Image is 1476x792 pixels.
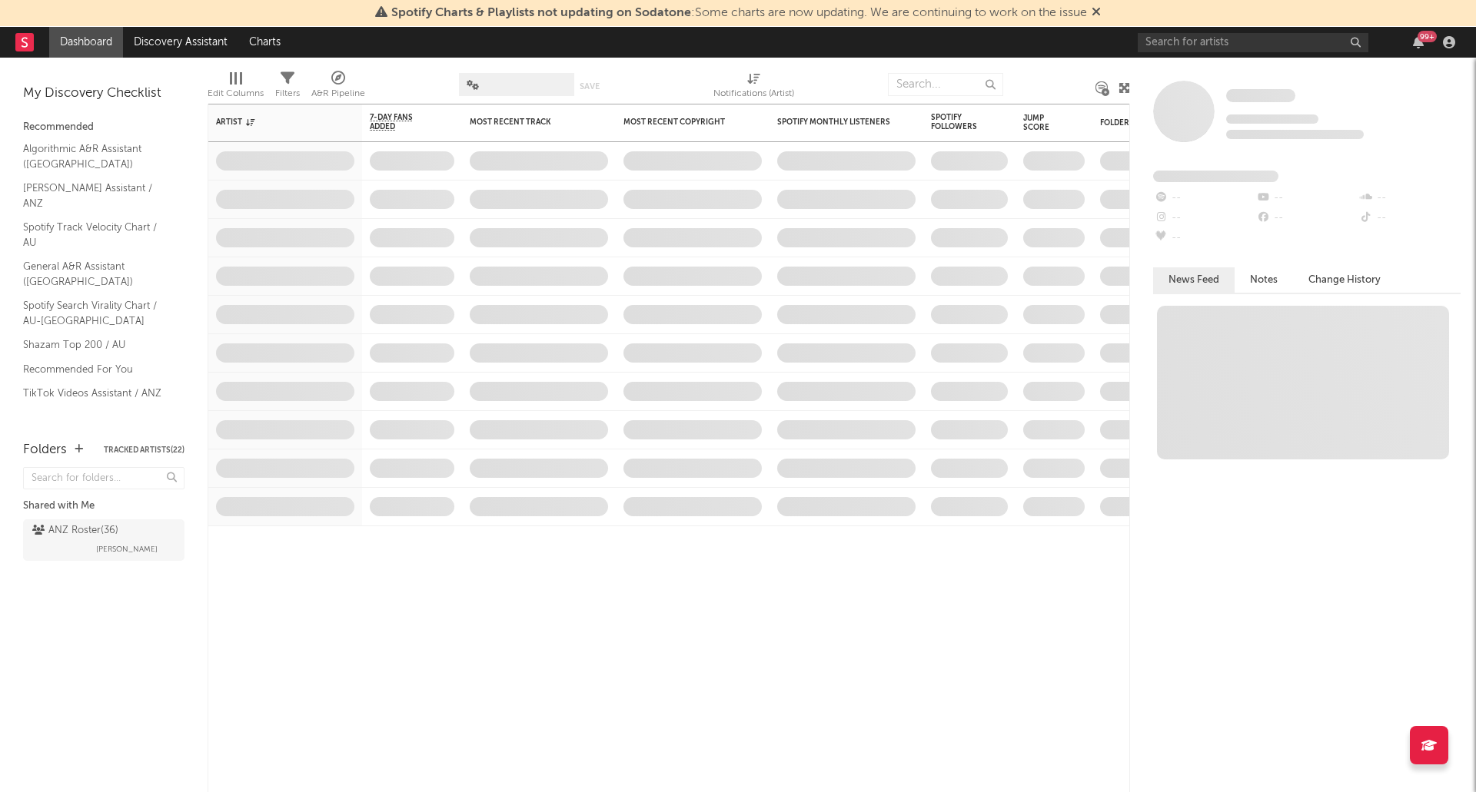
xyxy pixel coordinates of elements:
[311,85,365,103] div: A&R Pipeline
[1235,267,1293,293] button: Notes
[1153,188,1255,208] div: --
[931,113,985,131] div: Spotify Followers
[470,118,585,127] div: Most Recent Track
[23,467,184,489] input: Search for folders...
[96,540,158,558] span: [PERSON_NAME]
[888,73,1003,96] input: Search...
[208,65,264,110] div: Edit Columns
[1358,208,1461,228] div: --
[23,336,169,353] a: Shazam Top 200 / AU
[1226,88,1295,104] a: Some Artist
[23,385,169,402] a: TikTok Videos Assistant / ANZ
[23,219,169,250] a: Spotify Track Velocity Chart / AU
[1138,33,1368,52] input: Search for artists
[713,85,794,103] div: Notifications (Artist)
[238,27,291,58] a: Charts
[23,519,184,561] a: ANZ Roster(36)[PERSON_NAME]
[23,85,184,103] div: My Discovery Checklist
[311,65,365,110] div: A&R Pipeline
[1226,89,1295,102] span: Some Artist
[580,82,600,91] button: Save
[123,27,238,58] a: Discovery Assistant
[23,118,184,137] div: Recommended
[1092,7,1101,19] span: Dismiss
[104,446,184,454] button: Tracked Artists(22)
[275,65,300,110] div: Filters
[23,409,169,426] a: TikTok Sounds Assistant / ANZ
[1100,118,1215,128] div: Folders
[1226,130,1364,139] span: 0 fans last week
[777,118,893,127] div: Spotify Monthly Listeners
[1255,188,1358,208] div: --
[1153,171,1278,182] span: Fans Added by Platform
[1153,228,1255,248] div: --
[623,118,739,127] div: Most Recent Copyright
[1358,188,1461,208] div: --
[370,113,431,131] span: 7-Day Fans Added
[23,441,67,459] div: Folders
[208,85,264,103] div: Edit Columns
[1413,36,1424,48] button: 99+
[1153,267,1235,293] button: News Feed
[23,361,169,378] a: Recommended For You
[1226,114,1318,124] span: Tracking Since: [DATE]
[713,65,794,110] div: Notifications (Artist)
[1293,267,1396,293] button: Change History
[23,258,169,290] a: General A&R Assistant ([GEOGRAPHIC_DATA])
[32,522,118,540] div: ANZ Roster ( 36 )
[391,7,1087,19] span: : Some charts are now updating. We are continuing to work on the issue
[216,118,331,127] div: Artist
[23,497,184,515] div: Shared with Me
[1153,208,1255,228] div: --
[275,85,300,103] div: Filters
[23,297,169,329] a: Spotify Search Virality Chart / AU-[GEOGRAPHIC_DATA]
[1255,208,1358,228] div: --
[49,27,123,58] a: Dashboard
[1023,114,1062,132] div: Jump Score
[23,141,169,172] a: Algorithmic A&R Assistant ([GEOGRAPHIC_DATA])
[391,7,691,19] span: Spotify Charts & Playlists not updating on Sodatone
[1418,31,1437,42] div: 99 +
[23,180,169,211] a: [PERSON_NAME] Assistant / ANZ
